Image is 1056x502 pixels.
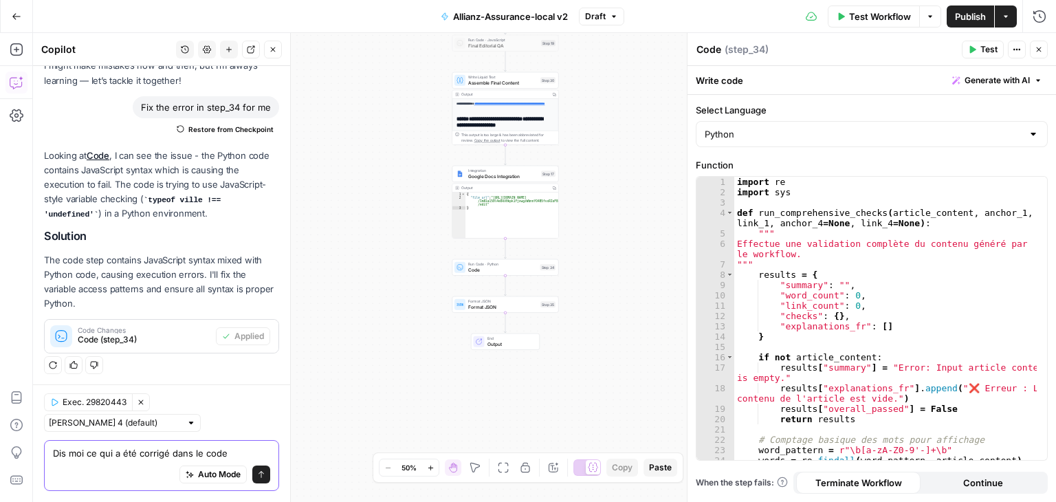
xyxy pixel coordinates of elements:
span: Toggle code folding, rows 4 through 359 [726,208,734,218]
span: Applied [234,330,264,342]
span: Integration [468,168,538,173]
span: Test [980,43,998,56]
g: Edge from step_35 to end [505,313,507,333]
div: 13 [696,321,734,331]
span: Restore from Checkpoint [188,124,274,135]
span: ( step_34 ) [725,43,769,56]
button: Auto Mode [179,466,247,483]
button: Exec. 29820443 [44,393,132,411]
a: Code [87,150,109,161]
div: Step 30 [540,77,555,83]
button: Paste [643,459,677,477]
span: Continue [963,476,1003,490]
div: 22 [696,435,734,445]
span: Terminate Workflow [815,476,902,490]
input: Claude Sonnet 4 (default) [49,416,181,430]
div: 8 [696,270,734,280]
div: Format JSONFormat JSONStep 35 [452,296,559,313]
button: Generate with AI [947,72,1048,89]
g: Edge from step_30 to step_17 [505,145,507,165]
span: Assemble Final Content [468,79,538,86]
img: Instagram%20post%20-%201%201.png [456,171,463,177]
div: 24 [696,455,734,466]
h2: Solution [44,230,279,243]
button: Allianz-Assurance-local v2 [432,6,576,28]
div: Step 19 [541,40,555,46]
span: Publish [955,10,986,23]
div: 15 [696,342,734,352]
g: Edge from step_19 to step_30 [505,52,507,72]
span: Paste [649,461,672,474]
div: 19 [696,404,734,414]
span: Test Workflow [849,10,911,23]
div: 2 [696,187,734,197]
textarea: Code [696,43,721,56]
div: This output is too large & has been abbreviated for review. to view the full content. [461,132,555,143]
span: Run Code · Python [468,261,538,267]
div: 21 [696,424,734,435]
div: 14 [696,331,734,342]
div: Run Code · JavaScriptFinal Editorial QAStep 19 [452,35,559,52]
div: 16 [696,352,734,362]
div: 1 [452,193,465,196]
div: 12 [696,311,734,321]
div: Fix the error in step_34 for me [133,96,279,118]
button: Applied [216,327,270,345]
div: 20 [696,414,734,424]
div: 1 [696,177,734,187]
p: Looking at , I can see the issue - the Python code contains JavaScript syntax which is causing th... [44,149,279,221]
label: Function [696,158,1048,172]
span: Code Changes [78,327,210,334]
span: 50% [401,462,417,473]
div: 10 [696,290,734,301]
span: Toggle code folding, rows 16 through 20 [726,352,734,362]
span: Toggle code folding, rows 8 through 14 [726,270,734,280]
div: Output [461,91,548,97]
span: Output [487,340,534,347]
span: Toggle code folding, rows 1 through 3 [461,193,465,196]
span: Generate with AI [965,74,1030,87]
div: Output [461,185,548,190]
button: Draft [579,8,624,25]
button: Restore from Checkpoint [171,121,279,138]
button: Publish [947,6,994,28]
span: Code [468,266,538,273]
g: Edge from step_17 to step_34 [505,239,507,259]
textarea: Dis moi ce qui a été corrigé dans le code [53,446,270,460]
div: 9 [696,280,734,290]
div: 5 [696,228,734,239]
span: Copy the output [474,138,500,142]
div: EndOutput [452,334,559,350]
div: 3 [696,197,734,208]
div: 6 [696,239,734,259]
div: 4 [696,208,734,228]
div: 11 [696,301,734,311]
div: IntegrationGoogle Docs IntegrationStep 17Output{ "file_url":"[URL][DOMAIN_NAME] /1m81a150l4e8kV0k... [452,166,559,239]
button: Continue [921,472,1045,494]
g: Edge from step_23 to step_19 [505,14,507,34]
button: Test [962,41,1004,58]
div: 2 [452,196,465,206]
span: Code (step_34) [78,334,210,346]
button: Test Workflow [828,6,919,28]
div: Step 35 [540,301,555,307]
div: 3 [452,206,465,210]
span: End [487,336,534,341]
span: Run Code · JavaScript [468,37,538,43]
div: 23 [696,445,734,455]
button: Copy [606,459,638,477]
span: Google Docs Integration [468,173,538,179]
span: Copy [612,461,632,474]
p: The code step contains JavaScript syntax mixed with Python code, causing execution errors. I'll f... [44,253,279,312]
span: Auto Mode [198,468,241,481]
label: Select Language [696,103,1048,117]
div: 17 [696,362,734,383]
g: Edge from step_34 to step_35 [505,276,507,296]
p: I might make mistakes now and then, but I’m always learning — let’s tackle it together! [44,58,279,87]
a: When the step fails: [696,477,788,489]
div: Step 17 [541,171,555,177]
div: 18 [696,383,734,404]
span: Exec. 29820443 [63,396,126,408]
span: Draft [585,10,606,23]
